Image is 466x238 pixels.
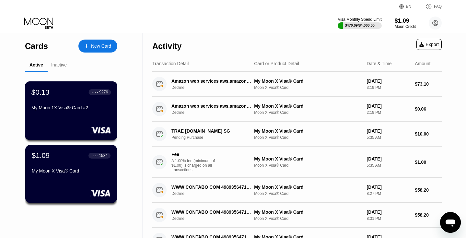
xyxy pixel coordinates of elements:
div: $1.09 [395,18,416,24]
div: $1.09 [32,151,50,160]
div: WWW CONTABO COM 4989356471771DE [171,184,252,190]
div: FeeA 1.00% fee (minimum of $1.00) is charged on all transactionsMy Moon X Visa® CardMoon X Visa® ... [152,147,442,178]
div: $73.10 [415,81,442,87]
div: Decline [171,110,258,115]
div: [DATE] [367,156,410,161]
div: $0.13● ● ● ●9276My Moon 1X Visa® Card #2 [25,82,117,140]
div: Inactive [51,62,67,67]
div: My Moon X Visa® Card [254,156,361,161]
div: [DATE] [367,78,410,84]
div: 9276 [99,90,108,94]
div: Moon X Visa® Card [254,135,361,140]
div: New Card [91,43,111,49]
div: 2:19 PM [367,110,410,115]
div: Date & Time [367,61,392,66]
div: Moon X Visa® Card [254,216,361,221]
div: 5:35 AM [367,135,410,140]
div: Moon X Visa® Card [254,110,361,115]
div: TRAE [DOMAIN_NAME] SG [171,128,252,134]
div: Amazon web services aws.amazon.coUS [171,78,252,84]
div: EN [406,4,412,9]
div: My Moon X Visa® Card [254,78,361,84]
div: Moon X Visa® Card [254,163,361,168]
div: $1.09Moon Credit [395,18,416,29]
div: My Moon X Visa® Card [254,209,361,215]
div: $0.13 [31,88,50,96]
div: Pending Purchase [171,135,258,140]
div: Card or Product Detail [254,61,299,66]
div: ● ● ● ● [91,155,98,157]
div: Decline [171,85,258,90]
div: My Moon X Visa® Card [254,128,361,134]
div: [DATE] [367,103,410,109]
div: Amazon web services aws.amazon.coUSDeclineMy Moon X Visa® CardMoon X Visa® Card[DATE]2:19 PM$0.06 [152,97,442,122]
div: Amount [415,61,430,66]
div: Amazon web services aws.amazon.coUSDeclineMy Moon X Visa® CardMoon X Visa® Card[DATE]3:19 PM$73.10 [152,72,442,97]
div: EN [399,3,419,10]
div: My Moon 1X Visa® Card #2 [31,105,111,110]
div: Amazon web services aws.amazon.coUS [171,103,252,109]
div: Moon Credit [395,24,416,29]
div: $58.20 [415,212,442,218]
div: [DATE] [367,209,410,215]
div: ● ● ● ● [92,91,98,93]
div: Active [29,62,43,67]
iframe: Button to launch messaging window [440,212,461,233]
div: $1.00 [415,160,442,165]
div: 8:27 PM [367,191,410,196]
div: FAQ [434,4,442,9]
div: Decline [171,216,258,221]
div: 1584 [99,153,108,158]
div: Visa Monthly Spend Limit [338,17,381,22]
div: WWW CONTABO COM 4989356471771DEDeclineMy Moon X Visa® CardMoon X Visa® Card[DATE]8:31 PM$58.20 [152,203,442,228]
div: Cards [25,42,48,51]
div: 3:19 PM [367,85,410,90]
div: Activity [152,42,181,51]
div: A 1.00% fee (minimum of $1.00) is charged on all transactions [171,159,220,172]
div: 5:35 AM [367,163,410,168]
div: $1.09● ● ● ●1584My Moon X Visa® Card [25,145,117,203]
div: $470.09 / $4,000.00 [345,23,375,27]
div: WWW CONTABO COM 4989356471771DE [171,209,252,215]
div: FAQ [419,3,442,10]
div: My Moon X Visa® Card [32,168,111,173]
div: My Moon X Visa® Card [254,184,361,190]
div: Export [416,39,442,50]
div: [DATE] [367,128,410,134]
div: $0.06 [415,106,442,112]
div: $10.00 [415,131,442,137]
div: New Card [78,40,117,53]
div: TRAE [DOMAIN_NAME] SGPending PurchaseMy Moon X Visa® CardMoon X Visa® Card[DATE]5:35 AM$10.00 [152,122,442,147]
div: Export [419,42,439,47]
div: My Moon X Visa® Card [254,103,361,109]
div: Fee [171,152,217,157]
div: [DATE] [367,184,410,190]
div: Decline [171,191,258,196]
div: WWW CONTABO COM 4989356471771DEDeclineMy Moon X Visa® CardMoon X Visa® Card[DATE]8:27 PM$58.20 [152,178,442,203]
div: $58.20 [415,187,442,193]
div: Moon X Visa® Card [254,191,361,196]
div: Moon X Visa® Card [254,85,361,90]
div: 8:31 PM [367,216,410,221]
div: Visa Monthly Spend Limit$470.09/$4,000.00 [338,17,381,29]
div: Transaction Detail [152,61,189,66]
